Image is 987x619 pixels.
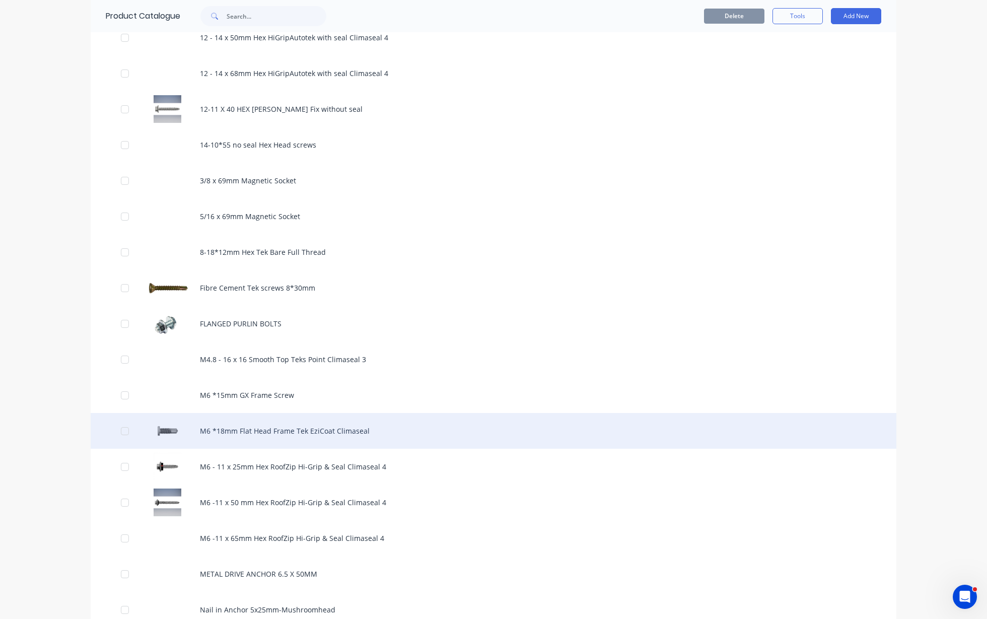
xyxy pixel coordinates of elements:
div: M4.8 - 16 x 16 Smooth Top Teks Point Climaseal 3 [91,341,896,377]
div: 12-11 X 40 HEX Batten Fix without seal12-11 X 40 HEX [PERSON_NAME] Fix without seal [91,91,896,127]
div: M6 -11 x 50 mm Hex RoofZip Hi-Grip & Seal Climaseal 4M6 -11 x 50 mm Hex RoofZip Hi-Grip & Seal Cl... [91,485,896,520]
div: 14-10*55 no seal Hex Head screws [91,127,896,163]
div: 5/16 x 69mm Magnetic Socket [91,198,896,234]
div: M6 *18mm Flat Head Frame Tek EziCoat ClimasealM6 *18mm Flat Head Frame Tek EziCoat Climaseal [91,413,896,449]
div: 12 - 14 x 68mm Hex HiGripAutotek with seal Climaseal 4 [91,55,896,91]
div: M6 -11 x 65mm Hex RoofZip Hi-Grip & Seal Climaseal 4 [91,520,896,556]
button: Add New [831,8,881,24]
button: Tools [772,8,823,24]
div: 3/8 x 69mm Magnetic Socket [91,163,896,198]
input: Search... [227,6,326,26]
iframe: Intercom live chat [953,585,977,609]
div: M6 - 11 x 25mm Hex RoofZip Hi-Grip & Seal Climaseal 4M6 - 11 x 25mm Hex RoofZip Hi-Grip & Seal Cl... [91,449,896,485]
div: M6 *15mm GX Frame Screw [91,377,896,413]
button: Delete [704,9,764,24]
div: FLANGED PURLIN BOLTSFLANGED PURLIN BOLTS [91,306,896,341]
div: 8-18*12mm Hex Tek Bare Full Thread [91,234,896,270]
div: Fibre Cement Tek screws 8*30mmFibre Cement Tek screws 8*30mm [91,270,896,306]
div: 12 - 14 x 50mm Hex HiGripAutotek with seal Climaseal 4 [91,20,896,55]
div: METAL DRIVE ANCHOR 6.5 X 50MM [91,556,896,592]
